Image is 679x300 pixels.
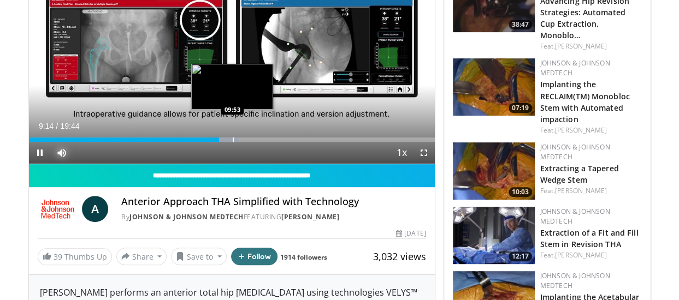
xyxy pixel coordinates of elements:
[391,142,413,164] button: Playback Rate
[555,250,607,260] a: [PERSON_NAME]
[509,251,532,261] span: 12:17
[540,125,642,135] div: Feat.
[373,250,426,263] span: 3,032 views
[231,248,278,265] button: Follow
[56,122,58,130] span: /
[509,103,532,113] span: 07:19
[413,142,435,164] button: Fullscreen
[540,163,619,185] a: Extracting a Tapered Wedge Stem
[29,142,51,164] button: Pause
[540,58,610,77] a: Johnson & Johnson MedTech
[555,186,607,195] a: [PERSON_NAME]
[281,212,339,221] a: [PERSON_NAME]
[453,142,535,200] img: 0b84e8e2-d493-4aee-915d-8b4f424ca292.150x105_q85_crop-smart_upscale.jpg
[540,271,610,290] a: Johnson & Johnson MedTech
[555,41,607,51] a: [PERSON_NAME]
[191,64,273,110] img: image.jpeg
[129,212,244,221] a: Johnson & Johnson MedTech
[54,251,62,262] span: 39
[82,196,108,222] a: A
[121,196,426,208] h4: Anterior Approach THA Simplified with Technology
[540,79,630,124] a: Implanting the RECLAIM(TM) Monobloc Stem with Automated impaction
[540,250,642,260] div: Feat.
[280,253,327,262] a: 1914 followers
[453,207,535,264] img: 82aed312-2a25-4631-ae62-904ce62d2708.150x105_q85_crop-smart_upscale.jpg
[540,207,610,226] a: Johnson & Johnson MedTech
[51,142,73,164] button: Mute
[509,187,532,197] span: 10:03
[453,142,535,200] a: 10:03
[509,20,532,29] span: 38:47
[121,212,426,222] div: By FEATURING
[60,122,79,130] span: 19:44
[396,229,426,238] div: [DATE]
[453,207,535,264] a: 12:17
[38,248,112,265] a: 39 Thumbs Up
[29,137,435,142] div: Progress Bar
[540,41,642,51] div: Feat.
[540,142,610,161] a: Johnson & Johnson MedTech
[540,227,639,249] a: Extraction of a Fit and Fill Stem in Revision THA
[171,248,227,265] button: Save to
[38,196,78,222] img: Johnson & Johnson MedTech
[453,58,535,116] img: ffc33e66-92ed-4f11-95c4-0a160745ec3c.150x105_q85_crop-smart_upscale.jpg
[453,58,535,116] a: 07:19
[555,125,607,135] a: [PERSON_NAME]
[39,122,54,130] span: 9:14
[116,248,167,265] button: Share
[540,186,642,196] div: Feat.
